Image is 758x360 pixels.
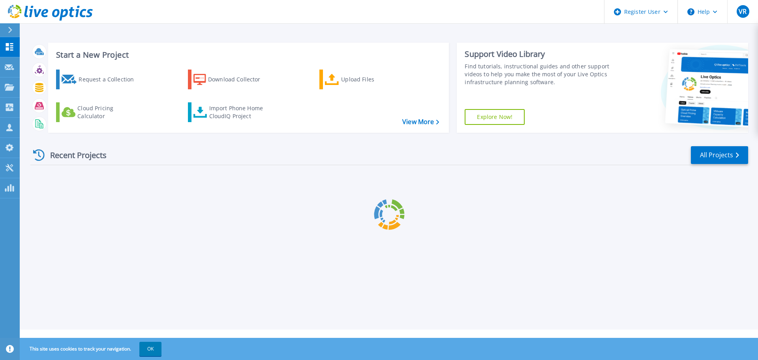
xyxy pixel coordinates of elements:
[188,70,276,89] a: Download Collector
[22,342,161,356] span: This site uses cookies to track your navigation.
[465,49,613,59] div: Support Video Library
[79,72,142,87] div: Request a Collection
[56,102,144,122] a: Cloud Pricing Calculator
[319,70,407,89] a: Upload Files
[465,109,525,125] a: Explore Now!
[209,104,271,120] div: Import Phone Home CloudIQ Project
[402,118,439,126] a: View More
[56,70,144,89] a: Request a Collection
[739,8,747,15] span: VR
[139,342,161,356] button: OK
[465,62,613,86] div: Find tutorials, instructional guides and other support videos to help you make the most of your L...
[56,51,439,59] h3: Start a New Project
[77,104,141,120] div: Cloud Pricing Calculator
[208,72,271,87] div: Download Collector
[691,146,748,164] a: All Projects
[30,145,117,165] div: Recent Projects
[341,72,404,87] div: Upload Files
